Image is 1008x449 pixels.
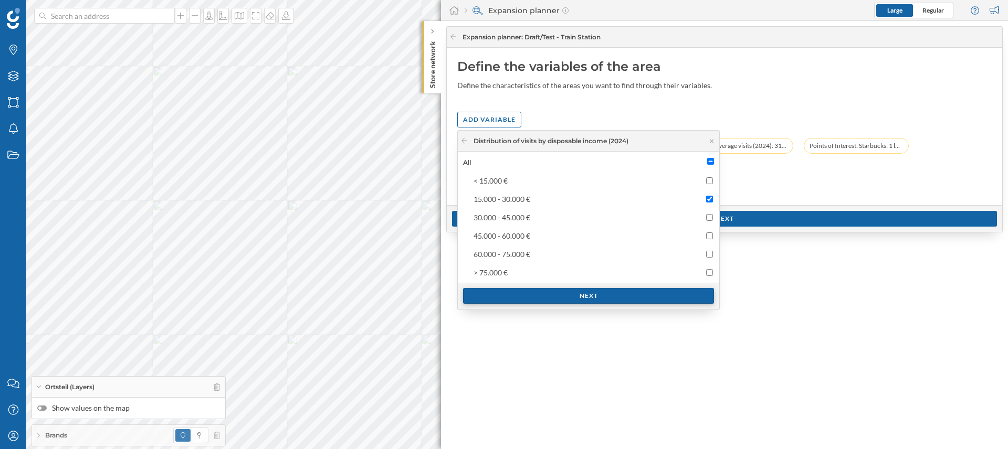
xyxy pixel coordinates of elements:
img: Geoblink Logo [7,8,20,29]
label: Show values on the map [37,403,220,413]
span: Large [887,6,902,14]
span: Points of Interest: Starbucks: 1 locations (5 min on foot) [810,141,903,151]
input: > 75.000 € [706,269,713,276]
span: : Draft/Test - Train Station [521,33,601,41]
div: 30.000 - 45.000 € [474,213,530,222]
span: Weekly average visits (2024): 316,550 - 428,270 (Ortsteil) [694,141,787,151]
span: Regular [922,6,944,14]
input: 60.000 - 75.000 € [706,251,713,258]
div: 15.000 - 30.000 € [474,195,530,204]
input: 15.000 - 30.000 € [706,196,713,202]
p: Store network [427,37,438,88]
div: > 75.000 € [474,268,508,277]
span: Expansion planner [463,33,601,42]
span: Ortsteil (Layers) [45,382,94,392]
div: Define the characteristics of the areas you want to find through their variables. [457,80,730,91]
input: < 15.000 € [706,177,713,184]
div: < 15.000 € [474,176,508,185]
div: Distribution of visits by disposable income (2024) [474,136,628,146]
div: Define the variables of the area [457,58,992,75]
span: Support [22,7,60,17]
span: Brands [45,431,67,440]
img: search-areas.svg [472,5,483,16]
input: 45.000 - 60.000 € [706,232,713,239]
input: 30.000 - 45.000 € [706,214,713,221]
div: 45.000 - 60.000 € [474,231,530,240]
div: Expansion planner [465,5,569,16]
label: All [463,158,471,167]
div: 60.000 - 75.000 € [474,250,530,259]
